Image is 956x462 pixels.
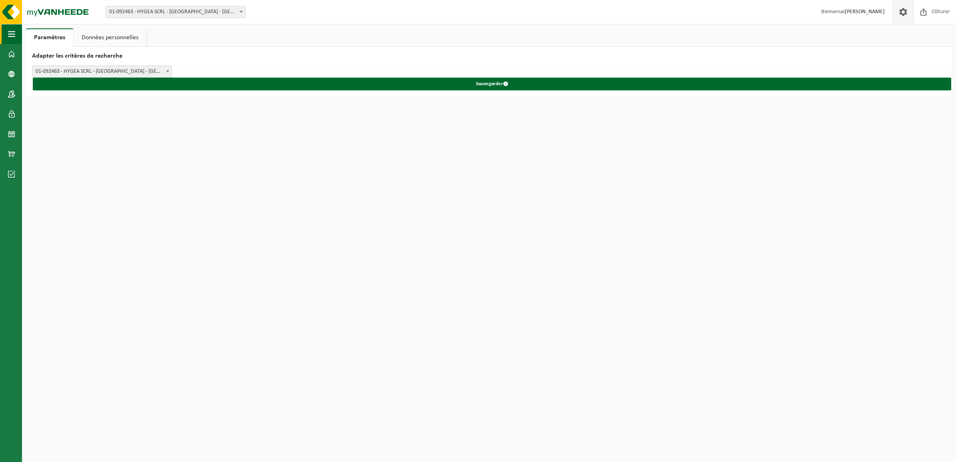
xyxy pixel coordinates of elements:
strong: [PERSON_NAME] [845,9,885,15]
button: Sauvegarder [33,78,951,90]
span: 01-092463 - HYGEA SCRL - HAVRE - HAVRÉ [106,6,246,18]
a: Paramètres [26,28,73,47]
span: 01-092463 - HYGEA SCRL - HAVRE - HAVRÉ [32,66,172,77]
span: 01-092463 - HYGEA SCRL - HAVRE - HAVRÉ [106,6,245,18]
a: Données personnelles [74,28,146,47]
h2: Adapter les critères de recherche [26,47,952,66]
span: 01-092463 - HYGEA SCRL - HAVRE - HAVRÉ [32,66,172,78]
